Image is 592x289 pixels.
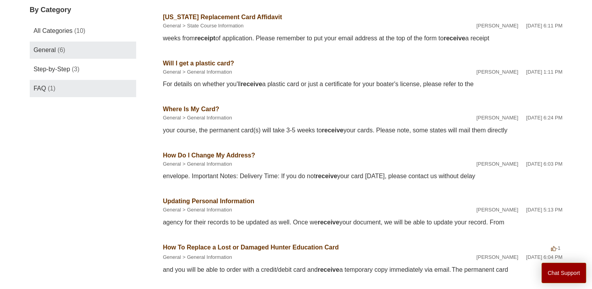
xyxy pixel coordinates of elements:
[72,66,80,72] span: (3)
[30,5,136,15] h3: By Category
[542,263,587,283] button: Chat Support
[187,207,232,213] a: General Information
[30,22,136,40] a: All Categories (10)
[526,115,562,121] time: 02/12/2024, 18:24
[34,66,70,72] span: Step-by-Step
[163,22,181,30] li: General
[526,69,562,75] time: 04/08/2025, 13:11
[187,254,232,260] a: General Information
[74,27,85,34] span: (10)
[318,266,339,273] em: receive
[187,69,232,75] a: General Information
[241,81,262,87] em: receive
[163,152,255,159] a: How Do I Change My Address?
[163,23,181,29] a: General
[187,115,232,121] a: General Information
[163,198,254,204] a: Updating Personal Information
[34,85,46,92] span: FAQ
[163,172,562,181] div: envelope. Important Notes: Delivery Time: If you do not your card [DATE], please contact us witho...
[318,219,339,226] em: receive
[163,244,339,251] a: How To Replace a Lost or Damaged Hunter Education Card
[163,68,181,76] li: General
[163,161,181,167] a: General
[163,79,562,89] div: For details on whether you'll a plastic card or just a certificate for your boater's license, ple...
[163,160,181,168] li: General
[30,80,136,97] a: FAQ (1)
[551,245,561,251] span: -1
[163,254,181,260] a: General
[163,69,181,75] a: General
[163,265,562,275] div: and you will be able to order with a credit/debit card and a temporary copy immediately via email...
[163,206,181,214] li: General
[30,42,136,59] a: General (6)
[163,207,181,213] a: General
[163,115,181,121] a: General
[163,106,219,112] a: Where Is My Card?
[476,206,518,214] li: [PERSON_NAME]
[476,22,518,30] li: [PERSON_NAME]
[476,114,518,122] li: [PERSON_NAME]
[181,114,232,122] li: General Information
[34,27,73,34] span: All Categories
[181,160,232,168] li: General Information
[476,68,518,76] li: [PERSON_NAME]
[476,253,518,261] li: [PERSON_NAME]
[30,61,136,78] a: Step-by-Step (3)
[58,47,65,53] span: (6)
[163,60,234,67] a: Will I get a plastic card?
[187,161,232,167] a: General Information
[181,206,232,214] li: General Information
[163,34,562,43] div: weeks from of application. Please remember to put your email address at the top of the form to a ...
[163,14,282,20] a: [US_STATE] Replacement Card Affidavit
[316,173,337,179] em: receive
[181,253,232,261] li: General Information
[526,23,562,29] time: 02/12/2024, 18:11
[444,35,465,42] em: receive
[163,253,181,261] li: General
[195,35,215,42] em: receipt
[163,114,181,122] li: General
[181,68,232,76] li: General Information
[526,254,562,260] time: 02/12/2024, 18:04
[163,126,562,135] div: your course, the permanent card(s) will take 3-5 weeks to your cards. Please note, some states wi...
[526,207,562,213] time: 02/12/2024, 17:13
[48,85,56,92] span: (1)
[476,160,518,168] li: [PERSON_NAME]
[526,161,562,167] time: 02/12/2024, 18:03
[34,47,56,53] span: General
[163,218,562,227] div: agency for their records to be updated as well. Once we your document, we will be able to update ...
[187,23,244,29] a: State Course Information
[181,22,243,30] li: State Course Information
[322,127,343,134] em: receive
